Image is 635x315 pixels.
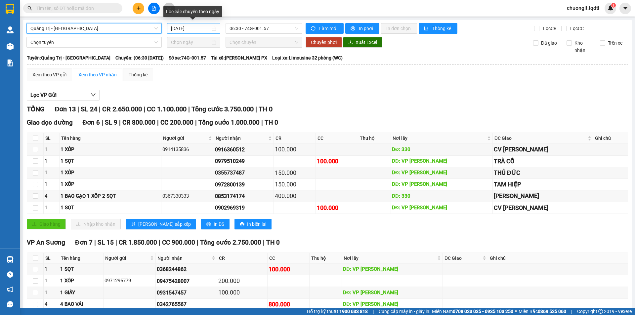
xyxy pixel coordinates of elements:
div: 0368244862 [157,265,216,273]
div: 800.000 [269,300,308,309]
div: CV [PERSON_NAME] [494,145,592,154]
span: | [102,119,103,126]
span: | [119,119,121,126]
span: Lọc CR [540,25,558,32]
span: ĐC Giao [494,135,587,142]
span: Tổng cước 1.000.000 [198,119,260,126]
span: download [348,40,353,45]
span: Giao dọc đường [27,119,73,126]
th: Tên hàng [59,253,103,264]
th: SL [44,133,60,144]
img: icon-new-feature [608,5,614,11]
span: Thống kê [432,25,452,32]
span: SL 9 [105,119,117,126]
span: CR 2.650.000 [102,105,142,113]
div: DĐ: VP [PERSON_NAME] [343,265,442,273]
div: 0916360512 [215,145,273,154]
div: 4 BAO VẢI [60,300,102,308]
img: logo-vxr [6,4,14,14]
span: In biên lai [247,220,266,228]
div: 1 SỌT [61,204,160,212]
span: TH 0 [265,119,278,126]
strong: 0708 023 035 - 0935 103 250 [453,309,513,314]
span: Cung cấp máy in - giấy in: [379,308,430,315]
span: notification [7,286,13,293]
div: 1 [45,277,58,285]
th: CR [274,133,316,144]
span: | [157,119,159,126]
div: 4 [45,300,58,308]
span: | [195,119,197,126]
span: Miền Nam [432,308,513,315]
div: THỦ ĐỨC [494,168,592,177]
div: Lọc các chuyến theo ngày [163,6,222,17]
span: 06:30 - 74G-001.57 [230,23,298,33]
span: Nơi lấy [344,255,436,262]
div: 100.000 [275,145,315,154]
span: Chọn tuyến [30,37,158,47]
div: 4 [45,192,58,200]
span: down [91,92,96,98]
strong: 1900 633 818 [339,309,368,314]
div: TRÀ CỔ [494,157,592,166]
th: CC [316,133,358,144]
th: Thu hộ [358,133,391,144]
span: SL 24 [81,105,97,113]
span: Làm mới [319,25,338,32]
div: 100.000 [317,157,357,166]
span: Xuất Excel [356,39,377,46]
span: ⚪️ [515,310,517,313]
span: | [144,105,145,113]
div: 0979510249 [215,157,273,165]
th: Ghi chú [593,133,628,144]
span: Nơi lấy [393,135,486,142]
div: Xem theo VP gửi [32,71,66,78]
div: 200.000 [218,276,267,286]
th: CR [217,253,268,264]
span: Quảng Trị - Sài Gòn [30,23,158,33]
div: 0342765567 [157,300,216,308]
span: CR 800.000 [122,119,155,126]
span: file-add [151,6,156,11]
span: printer [351,26,356,31]
div: CV [PERSON_NAME] [494,203,592,213]
span: CC 200.000 [160,119,193,126]
img: warehouse-icon [7,256,14,263]
div: 150.000 [275,180,315,189]
button: syncLàm mới [306,23,344,34]
span: | [77,105,79,113]
span: | [263,239,265,246]
div: 1 [45,157,58,165]
div: DĐ: 330 [392,146,491,154]
button: downloadXuất Excel [343,37,382,48]
span: Hỗ trợ kỹ thuật: [307,308,368,315]
span: Miền Bắc [519,308,566,315]
div: 150.000 [275,168,315,177]
span: TH 0 [259,105,273,113]
div: 1 GIẤY [60,289,102,297]
div: 1 [45,180,58,188]
span: SL 15 [98,239,114,246]
button: printerIn phơi [345,23,379,34]
sup: 1 [611,3,616,8]
span: TỔNG [27,105,45,113]
span: printer [240,222,244,227]
button: printerIn biên lai [234,219,272,229]
button: downloadNhập kho nhận [71,219,121,229]
span: | [159,239,160,246]
div: 1 [45,204,58,212]
span: Trên xe [605,39,625,47]
span: | [571,308,572,315]
div: 0931547457 [157,289,216,297]
button: aim [163,3,175,14]
span: | [99,105,101,113]
span: Người gửi [105,255,149,262]
span: VP An Sương [27,239,65,246]
span: bar-chart [424,26,430,31]
div: 0853174174 [215,192,273,200]
span: CR 1.850.000 [119,239,157,246]
div: 0902969319 [215,204,273,212]
input: Chọn ngày [171,39,210,46]
th: Tên hàng [60,133,161,144]
input: 12/08/2025 [171,25,210,32]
